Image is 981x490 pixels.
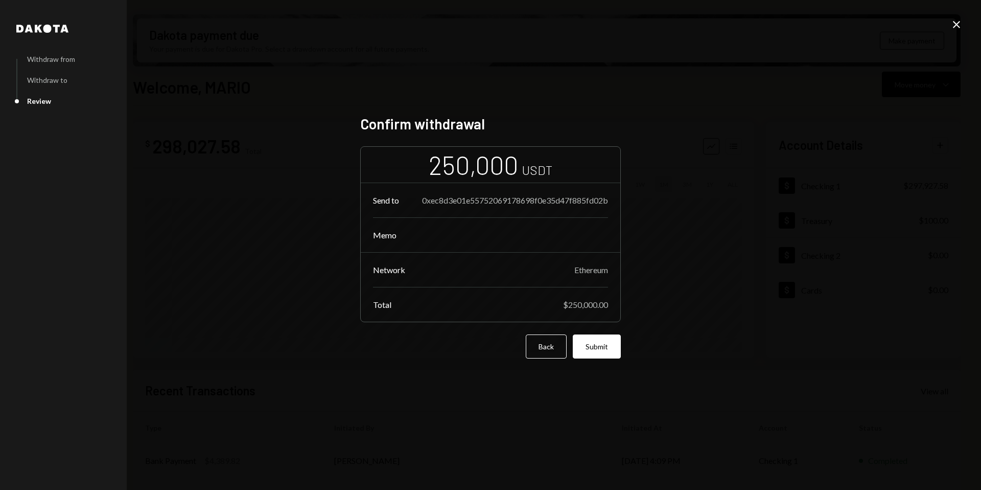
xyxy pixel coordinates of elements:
div: $250,000.00 [563,300,608,309]
h2: Confirm withdrawal [360,114,621,134]
div: Network [373,265,405,275]
div: Review [27,97,51,105]
button: Submit [573,335,621,359]
div: Memo [373,230,396,240]
div: Total [373,300,391,309]
div: Ethereum [574,265,608,275]
button: Back [526,335,567,359]
div: 250,000 [429,149,518,181]
div: 0xec8d3e01e55752069178698f0e35d47f885fd02b [422,195,608,205]
div: Send to [373,195,399,205]
div: Withdraw to [27,76,67,84]
div: Withdraw from [27,55,75,63]
div: USDT [522,162,552,179]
